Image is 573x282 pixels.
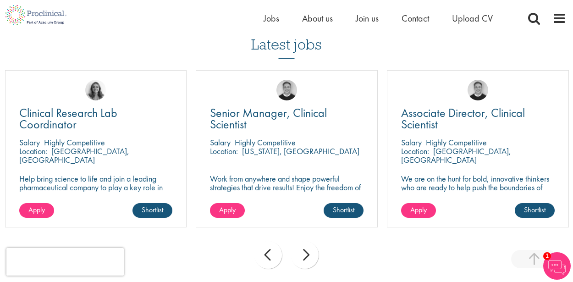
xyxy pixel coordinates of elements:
a: Shortlist [515,203,555,218]
p: [US_STATE], [GEOGRAPHIC_DATA] [242,146,359,156]
h3: Latest jobs [251,14,322,59]
p: Highly Competitive [426,137,487,148]
p: [GEOGRAPHIC_DATA], [GEOGRAPHIC_DATA] [401,146,511,165]
span: Apply [410,205,427,215]
p: Highly Competitive [44,137,105,148]
a: Apply [19,203,54,218]
span: Apply [28,205,45,215]
a: Upload CV [452,12,493,24]
span: Salary [19,137,40,148]
img: Bo Forsen [468,80,488,100]
img: Bo Forsen [276,80,297,100]
span: Associate Director, Clinical Scientist [401,105,525,132]
img: Jackie Cerchio [85,80,106,100]
span: Location: [19,146,47,156]
a: Clinical Research Lab Coordinator [19,107,173,130]
p: Help bring science to life and join a leading pharmaceutical company to play a key role in delive... [19,174,173,209]
a: Associate Director, Clinical Scientist [401,107,555,130]
a: Shortlist [132,203,172,218]
span: Senior Manager, Clinical Scientist [210,105,327,132]
a: Apply [210,203,245,218]
a: About us [302,12,333,24]
span: Apply [219,205,236,215]
span: Location: [210,146,238,156]
div: next [291,241,319,269]
p: Work from anywhere and shape powerful strategies that drive results! Enjoy the freedom of remote ... [210,174,364,200]
a: Contact [402,12,429,24]
span: Location: [401,146,429,156]
img: Chatbot [543,252,571,280]
p: We are on the hunt for bold, innovative thinkers who are ready to help push the boundaries of sci... [401,174,555,209]
p: Highly Competitive [235,137,296,148]
a: Join us [356,12,379,24]
span: 1 [543,252,551,260]
span: Clinical Research Lab Coordinator [19,105,117,132]
a: Jobs [264,12,279,24]
a: Apply [401,203,436,218]
div: prev [254,241,282,269]
span: Salary [401,137,422,148]
span: Salary [210,137,231,148]
a: Senior Manager, Clinical Scientist [210,107,364,130]
p: [GEOGRAPHIC_DATA], [GEOGRAPHIC_DATA] [19,146,129,165]
a: Shortlist [324,203,364,218]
